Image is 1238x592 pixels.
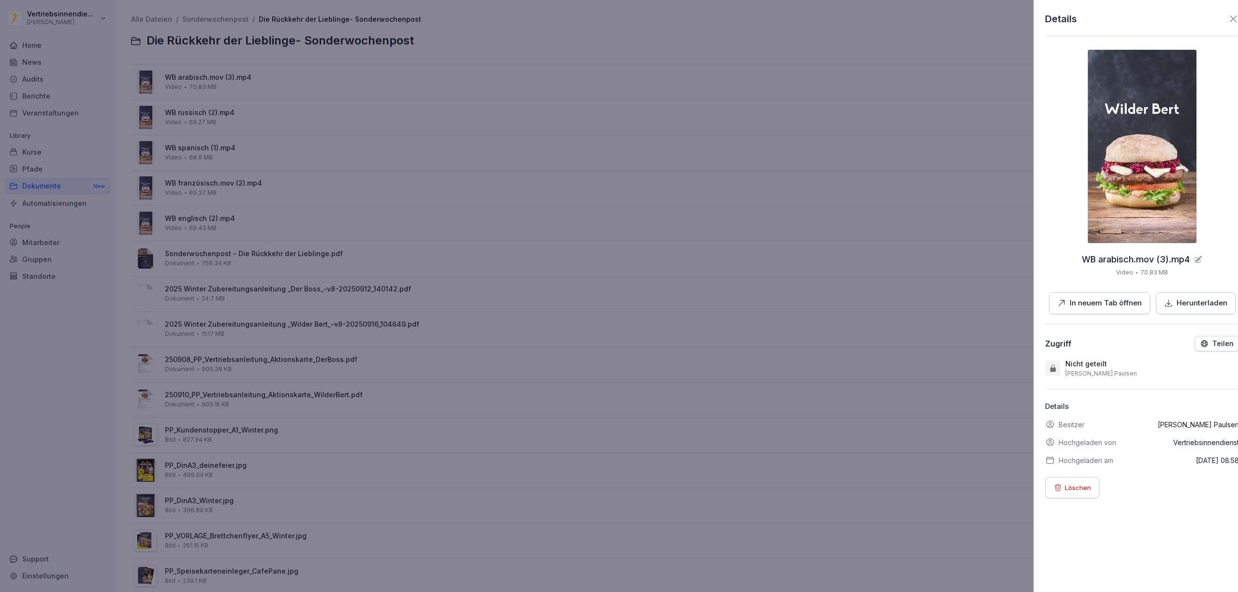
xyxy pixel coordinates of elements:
div: Zugriff [1045,339,1072,348]
button: In neuem Tab öffnen [1049,292,1150,314]
p: Löschen [1065,482,1091,493]
p: Teilen [1212,340,1234,347]
p: Herunterladen [1177,298,1227,309]
p: Details [1045,12,1077,26]
button: Herunterladen [1156,292,1236,314]
p: Besitzer [1059,419,1085,430]
img: thumbnail [1088,50,1196,243]
button: Löschen [1045,477,1099,498]
p: 70.83 MB [1140,268,1168,277]
p: Hochgeladen von [1059,437,1116,448]
p: WB arabisch.mov (3).mp4 [1082,255,1190,264]
p: Video [1116,268,1133,277]
p: In neuem Tab öffnen [1070,298,1142,309]
p: Nicht geteilt [1065,359,1107,369]
p: Hochgeladen am [1059,455,1113,465]
p: [PERSON_NAME] Paulsen [1065,370,1137,377]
